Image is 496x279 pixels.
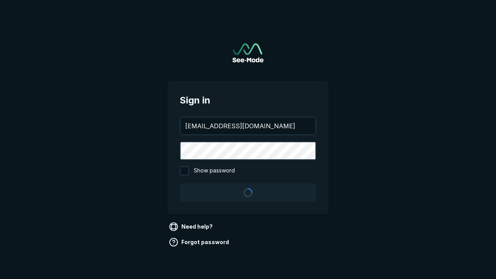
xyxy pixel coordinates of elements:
a: Go to sign in [232,43,263,62]
span: Show password [194,166,235,176]
a: Forgot password [167,236,232,248]
a: Need help? [167,220,216,233]
span: Sign in [180,93,316,107]
input: your@email.com [181,117,315,134]
img: See-Mode Logo [232,43,263,62]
